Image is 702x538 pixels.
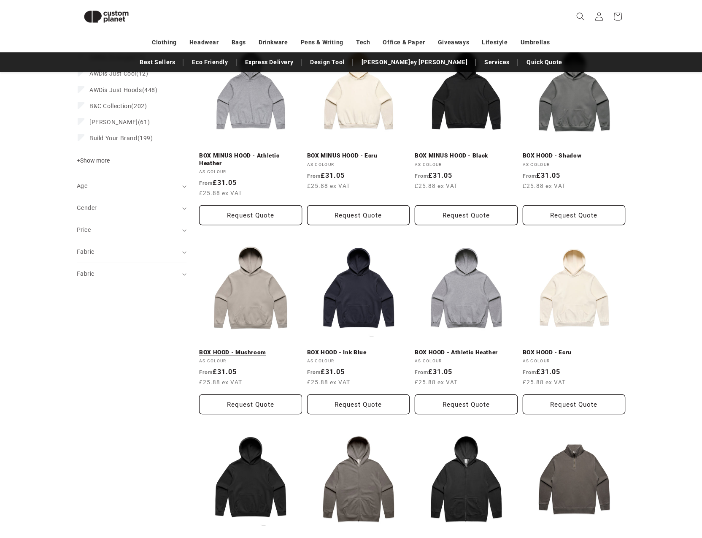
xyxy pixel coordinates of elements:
[259,35,288,50] a: Drinkware
[307,349,410,356] a: BOX HOOD - Ink Blue
[306,55,349,70] a: Design Tool
[77,182,87,189] span: Age
[199,152,302,167] a: BOX MINUS HOOD - Athletic Heather
[89,70,136,77] span: AWDis Just Cool
[77,270,94,277] span: Fabric
[438,35,469,50] a: Giveaways
[77,157,110,164] span: Show more
[77,248,94,255] span: Fabric
[89,135,138,141] span: Build Your Brand
[415,349,518,356] a: BOX HOOD - Athletic Heather
[199,349,302,356] a: BOX HOOD - Mushroom
[89,103,131,109] span: B&C Collection
[77,241,186,263] summary: Fabric (0 selected)
[77,3,136,30] img: Custom Planet
[523,205,626,225] button: Request Quote
[77,219,186,241] summary: Price
[89,86,158,94] span: (448)
[415,205,518,225] : Request Quote
[523,152,626,160] a: BOX HOOD - Shadow
[383,35,425,50] a: Office & Paper
[152,35,177,50] a: Clothing
[77,175,186,197] summary: Age (0 selected)
[135,55,179,70] a: Best Sellers
[301,35,343,50] a: Pens & Writing
[77,157,80,164] span: +
[89,87,142,93] span: AWDis Just Hoods
[307,205,410,225] : Request Quote
[89,134,153,142] span: (199)
[77,263,186,285] summary: Fabric (0 selected)
[480,55,514,70] a: Services
[199,205,302,225] : Request Quote
[77,197,186,219] summary: Gender (0 selected)
[199,394,302,414] button: Request Quote
[571,7,590,26] summary: Search
[557,447,702,538] iframe: Chat Widget
[89,70,148,77] span: (12)
[415,152,518,160] a: BOX MINUS HOOD - Black
[356,35,370,50] a: Tech
[415,394,518,414] button: Request Quote
[89,119,138,125] span: [PERSON_NAME]
[523,394,626,414] button: Request Quote
[232,35,246,50] a: Bags
[357,55,472,70] a: [PERSON_NAME]ey [PERSON_NAME]
[188,55,232,70] a: Eco Friendly
[189,35,219,50] a: Headwear
[89,118,150,126] span: (61)
[523,349,626,356] a: BOX HOOD - Ecru
[241,55,298,70] a: Express Delivery
[307,394,410,414] button: Request Quote
[77,157,112,168] button: Show more
[89,102,147,110] span: (202)
[482,35,508,50] a: Lifestyle
[521,35,550,50] a: Umbrellas
[77,204,97,211] span: Gender
[77,226,91,233] span: Price
[522,55,567,70] a: Quick Quote
[307,152,410,160] a: BOX MINUS HOOD - Ecru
